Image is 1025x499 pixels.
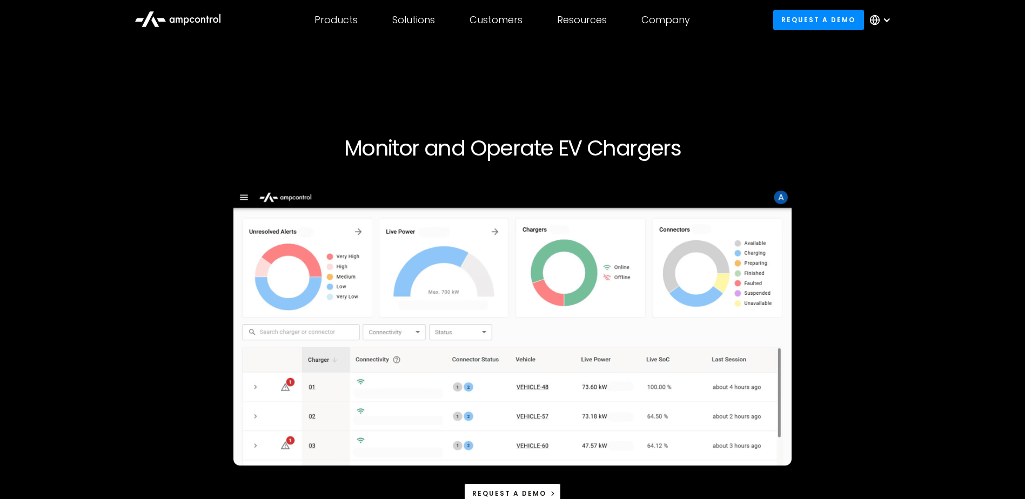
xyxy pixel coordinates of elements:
div: Products [314,14,358,26]
div: Resources [557,14,607,26]
a: Request a demo [773,10,864,30]
div: Solutions [392,14,435,26]
img: Ampcontrol Open Charge Point Protocol OCPP Server for EV Fleet Charging [233,187,792,466]
div: Request a demo [472,489,546,498]
div: Customers [470,14,522,26]
div: Company [641,14,690,26]
h1: Monitor and Operate EV Chargers [184,135,841,161]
